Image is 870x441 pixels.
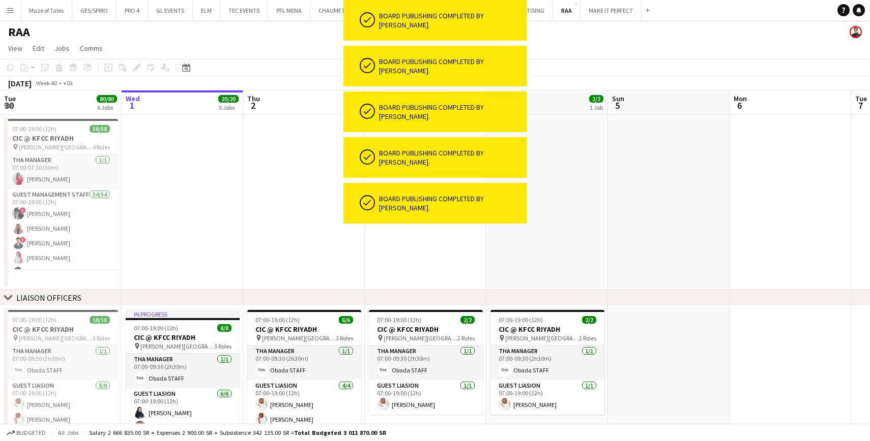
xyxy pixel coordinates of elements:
[262,334,336,342] span: [PERSON_NAME][GEOGRAPHIC_DATA]
[268,1,310,20] button: PFL MENA
[384,334,457,342] span: [PERSON_NAME][GEOGRAPHIC_DATA]
[255,316,300,324] span: 07:00-19:00 (12h)
[20,207,26,213] span: !
[5,427,47,438] button: Budgeted
[63,79,73,87] div: +03
[379,57,523,75] div: Board publishing completed by [PERSON_NAME].
[16,429,46,436] span: Budgeted
[126,333,240,342] h3: CIC @ KFCC RIYADH
[28,42,48,55] a: Edit
[117,1,148,20] button: PRO 4
[218,95,239,103] span: 20/20
[90,316,110,324] span: 10/10
[611,100,624,111] span: 5
[490,310,604,415] app-job-card: 07:00-19:00 (12h)2/2CIC @ KFCC RIYADH [PERSON_NAME][GEOGRAPHIC_DATA]2 RolesTHA Manager1/107:00-09...
[855,94,867,103] span: Tue
[89,429,386,436] div: Salary 2 666 835.00 SR + Expenses 2 900.00 SR + Subsistence 342 135.00 SR =
[33,44,44,53] span: Edit
[457,334,475,342] span: 2 Roles
[369,325,483,334] h3: CIC @ KFCC RIYADH
[490,380,604,415] app-card-role: Guest Liasion1/107:00-19:00 (12h)[PERSON_NAME]
[19,143,93,151] span: [PERSON_NAME][GEOGRAPHIC_DATA]
[553,1,581,20] button: RAA
[4,134,118,143] h3: CIC @ KFCC RIYADH
[4,325,118,334] h3: CIC @ KFCC RIYADH
[19,334,93,342] span: [PERSON_NAME][GEOGRAPHIC_DATA]
[8,78,32,88] div: [DATE]
[50,42,74,55] a: Jobs
[490,345,604,380] app-card-role: THA Manager1/107:00-09:30 (2h30m)Obada STAFF
[217,324,231,332] span: 8/8
[97,104,117,111] div: 6 Jobs
[734,94,747,103] span: Mon
[490,325,604,334] h3: CIC @ KFCC RIYADH
[854,100,867,111] span: 7
[336,334,353,342] span: 3 Roles
[590,104,603,111] div: 1 Job
[219,104,238,111] div: 5 Jobs
[612,94,624,103] span: Sun
[34,79,59,87] span: Week 40
[134,324,178,332] span: 07:00-19:00 (12h)
[54,44,70,53] span: Jobs
[310,1,354,20] button: CHAUMET
[4,345,118,380] app-card-role: THA Manager1/107:00-09:30 (2h30m)Obada STAFF
[126,354,240,388] app-card-role: THA Manager1/107:00-09:30 (2h30m)Obada STAFF
[214,342,231,350] span: 3 Roles
[732,100,747,111] span: 6
[339,316,353,324] span: 6/6
[126,310,240,318] div: In progress
[76,42,107,55] a: Comms
[499,316,543,324] span: 07:00-19:00 (12h)
[3,100,16,111] span: 30
[247,345,361,380] app-card-role: THA Manager1/107:00-09:30 (2h30m)Obada STAFF
[21,1,72,20] button: Maze of Tales
[97,95,117,103] span: 80/80
[246,100,260,111] span: 2
[589,95,603,103] span: 2/2
[148,1,193,20] button: GL EVENTS
[505,334,579,342] span: [PERSON_NAME][GEOGRAPHIC_DATA]
[193,1,220,20] button: ELM
[247,94,260,103] span: Thu
[16,293,81,303] div: LIAISON OFFICERS
[93,334,110,342] span: 3 Roles
[140,342,214,350] span: [PERSON_NAME][GEOGRAPHIC_DATA]
[460,316,475,324] span: 2/2
[581,1,642,20] button: MAKE IT PERFECT
[369,310,483,415] app-job-card: 07:00-19:00 (12h)2/2CIC @ KFCC RIYADH [PERSON_NAME][GEOGRAPHIC_DATA]2 RolesTHA Manager1/107:00-09...
[379,11,523,29] div: Board publishing completed by [PERSON_NAME].
[4,42,26,55] a: View
[850,26,862,38] app-user-avatar: Jesus Relampagos
[220,1,268,20] button: TEC EVENTS
[579,334,596,342] span: 2 Roles
[369,380,483,415] app-card-role: Guest Liasion1/107:00-19:00 (12h)[PERSON_NAME]
[4,119,118,269] app-job-card: 07:00-19:00 (12h)58/58CIC @ KFCC RIYADH [PERSON_NAME][GEOGRAPHIC_DATA]4 RolesTHA Manager1/107:00-...
[124,100,140,111] span: 1
[247,325,361,334] h3: CIC @ KFCC RIYADH
[12,125,56,133] span: 07:00-19:00 (12h)
[369,345,483,380] app-card-role: THA Manager1/107:00-09:30 (2h30m)Obada STAFF
[294,429,386,436] span: Total Budgeted 3 011 870.00 SR
[4,154,118,189] app-card-role: THA Manager1/107:00-07:30 (30m)[PERSON_NAME]
[8,44,22,53] span: View
[379,103,523,121] div: Board publishing completed by [PERSON_NAME].
[93,143,110,151] span: 4 Roles
[379,148,523,167] div: Board publishing completed by [PERSON_NAME].
[56,429,80,436] span: All jobs
[377,316,421,324] span: 07:00-19:00 (12h)
[90,125,110,133] span: 58/58
[72,1,117,20] button: GES/SPIRO
[8,24,30,40] h1: RAA
[379,194,523,212] div: Board publishing completed by [PERSON_NAME].
[4,94,16,103] span: Tue
[126,94,140,103] span: Wed
[80,44,103,53] span: Comms
[582,316,596,324] span: 2/2
[12,316,56,324] span: 07:00-19:00 (12h)
[20,237,26,243] span: !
